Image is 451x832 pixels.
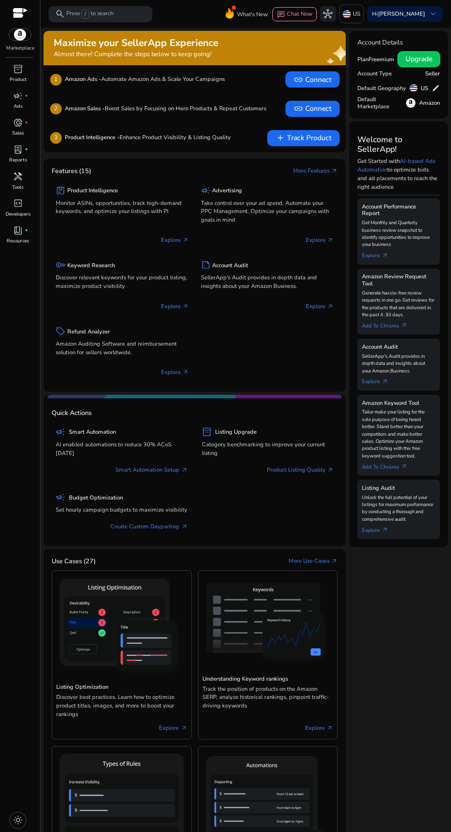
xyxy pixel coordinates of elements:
span: Track Product [275,133,331,143]
h5: Amazon Keyword Tool [362,400,435,406]
span: arrow_outward [182,237,189,244]
span: inventory_2 [202,427,212,437]
a: Smart Automation Setup [115,466,187,475]
b: Amazon Sales - [65,105,105,112]
span: add [275,133,285,143]
p: 2 [50,103,61,114]
h5: US [421,85,428,92]
span: arrow_outward [327,304,334,310]
span: Upgrade [405,54,432,64]
span: campaign [13,91,23,101]
p: Hi [372,11,425,17]
a: Explorearrow_outward [362,523,394,534]
span: link [294,104,303,113]
h5: Product Intelligence [67,187,118,194]
p: Take control over your ad spend, Automate your PPC Management, Optimize your campaigns with goals... [201,199,334,225]
h5: Budget Optimization [69,494,123,501]
h5: Account Audit [212,262,248,269]
h4: Features (15) [52,168,91,175]
p: Discover best practices, Learn how to optimize product titles, images, and more to boost your ran... [56,693,187,719]
span: arrow_outward [331,558,338,565]
a: Add To Chrome [362,460,414,471]
p: Developers [6,211,31,218]
p: Boost Sales by Focusing on Hero Products & Repeat Customers [65,105,266,113]
span: fiber_manual_record [25,94,28,97]
span: arrow_outward [327,237,334,244]
p: Tailor make your listing for the sole purpose of being heard better. Stand better than your compe... [362,408,435,460]
p: Explore [161,368,189,377]
span: campaign [201,186,211,195]
span: campaign [56,492,65,502]
h5: Understanding Keyword rankings [202,676,333,682]
h4: Almost there! Complete the steps below to keep going! [54,51,218,58]
p: 1 [50,74,61,85]
h5: Seller [425,70,440,77]
span: Chat Now [287,10,312,18]
span: arrow_outward [182,304,189,310]
img: us.svg [409,84,418,92]
h5: Freemium [368,56,394,63]
span: arrow_outward [181,524,188,530]
h2: Maximize your SellerApp Experience [54,37,218,49]
b: Amazon Ads - [65,75,101,83]
p: SellerApp's Audit provides in depth data and insights about your Amazon Business. [362,353,435,375]
span: What's New [237,6,268,23]
img: amazon.svg [406,98,416,108]
span: fiber_manual_record [25,148,28,151]
img: amazon.svg [9,29,31,41]
p: Resources [7,237,29,244]
span: Connect [294,103,331,114]
span: code_blocks [13,198,23,208]
span: inventory_2 [13,64,23,74]
p: Explore [161,303,189,311]
p: US [353,5,360,23]
h5: Default Geography [357,85,406,92]
span: arrow_outward [331,168,338,175]
h5: Amazon [419,100,440,106]
p: Press to search [66,10,113,19]
span: arrow_outward [382,527,388,533]
p: Tools [12,184,24,191]
p: 3 [50,132,61,143]
p: Automate Amazon Ads & Scale Your Campaigns [65,75,225,84]
b: Product Intelligence - [65,134,119,141]
span: arrow_outward [382,379,388,385]
span: search [55,9,65,19]
p: Ads [14,103,23,110]
p: Discover relevant keywords for your product listing, maximize product visibility [56,274,189,291]
h5: Listing Optimization [56,684,187,690]
span: sell [56,326,65,336]
span: light_mode [13,815,23,825]
a: Explorearrow_outward [362,248,394,260]
p: Marketplace [6,45,34,52]
button: linkConnect [285,101,339,117]
span: summarize [201,260,211,270]
p: Monitor ASINs, opportunities, track high-demand keywords, and optimize your listings with PI [56,199,189,217]
h5: Amazon Review Request Tool [362,273,435,287]
img: us.svg [343,10,351,18]
p: Category benchmarking to improve your current listing [202,441,334,458]
h5: Plan [357,56,368,63]
span: arrow_outward [327,467,334,474]
span: fiber_manual_record [25,121,28,124]
p: Product [10,76,27,83]
h5: Default Marketplace [357,96,406,110]
h5: Account Performance Report [362,203,435,217]
p: Enhance Product Visibility & Listing Quality [65,134,231,142]
p: Explore [306,303,334,311]
b: [PERSON_NAME] [378,10,425,18]
span: key [56,260,65,270]
a: More Use Casesarrow_outward [289,557,338,566]
span: edit [432,84,440,92]
h3: Welcome to SellerApp! [357,135,440,154]
img: Listing Optimization [56,575,187,681]
span: / [81,10,89,19]
span: campaign [56,427,65,437]
span: Connect [294,74,331,85]
h5: Listing Upgrade [215,429,257,435]
button: Upgrade [397,51,440,67]
a: Explore [305,724,333,733]
span: arrow_outward [326,725,333,732]
p: Explore [306,236,334,245]
h5: Advertising [212,187,242,194]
